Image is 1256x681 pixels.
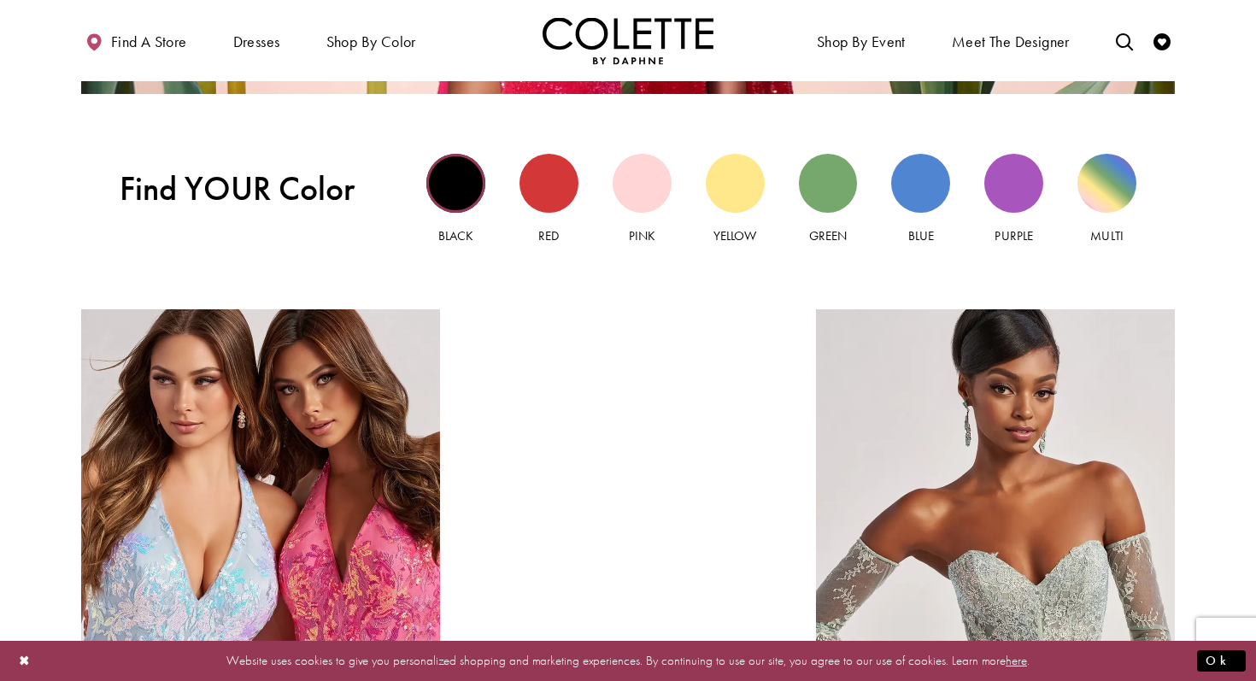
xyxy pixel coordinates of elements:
a: Toggle search [1112,17,1137,64]
span: Find YOUR Color [120,169,388,208]
div: Blue view [891,154,950,213]
a: Find a store [81,17,191,64]
div: Red view [519,154,578,213]
a: Yellow view Yellow [706,154,765,245]
span: Meet the designer [952,33,1070,50]
a: Red view Red [519,154,578,245]
a: Green view Green [799,154,858,245]
img: Colette by Daphne [543,17,713,64]
span: Pink [629,227,655,244]
span: Shop by color [322,17,420,64]
p: Website uses cookies to give you personalized shopping and marketing experiences. By continuing t... [123,649,1133,672]
div: Multi view [1077,154,1136,213]
a: Pink view Pink [613,154,672,245]
div: Black view [426,154,485,213]
a: Purple view Purple [984,154,1043,245]
a: Blue view Blue [891,154,950,245]
span: Shop by color [326,33,416,50]
span: Yellow [713,227,756,244]
span: Shop By Event [817,33,906,50]
span: Black [438,227,473,244]
span: Shop By Event [813,17,910,64]
a: Meet the designer [948,17,1074,64]
span: Dresses [229,17,285,64]
a: here [1006,652,1027,669]
button: Submit Dialog [1197,650,1246,672]
a: Black view Black [426,154,485,245]
a: Check Wishlist [1149,17,1175,64]
span: Find a store [111,33,187,50]
button: Close Dialog [10,646,39,676]
span: Green [809,227,847,244]
span: Blue [908,227,934,244]
div: Purple view [984,154,1043,213]
span: Purple [995,227,1032,244]
a: Multi view Multi [1077,154,1136,245]
span: Multi [1090,227,1123,244]
div: Yellow view [706,154,765,213]
span: Red [538,227,559,244]
div: Green view [799,154,858,213]
a: Visit Home Page [543,17,713,64]
span: Dresses [233,33,280,50]
div: Pink view [613,154,672,213]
